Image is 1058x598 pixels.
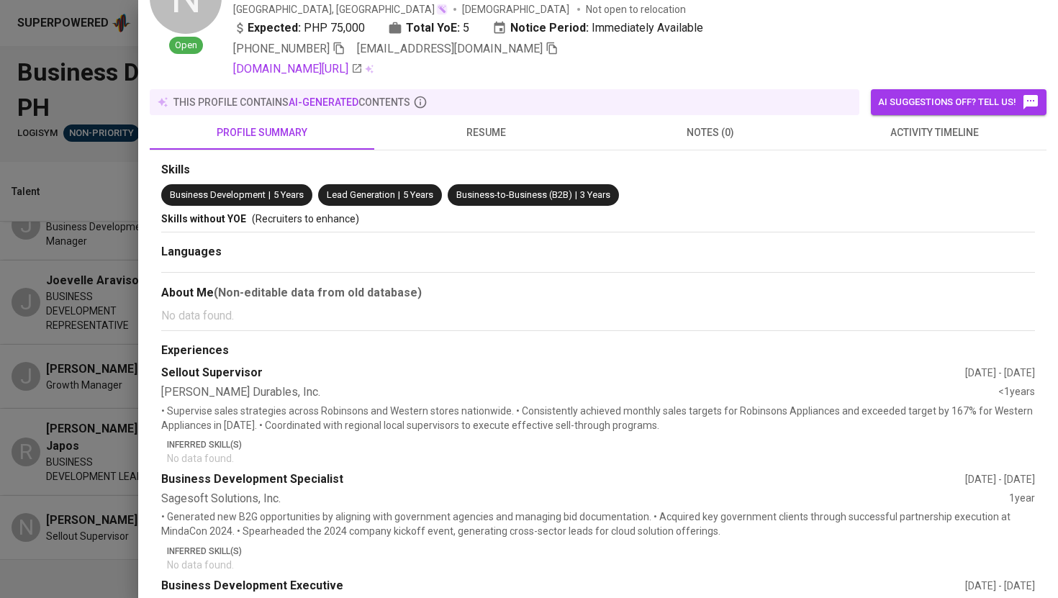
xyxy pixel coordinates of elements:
[161,284,1035,302] div: About Me
[233,19,365,37] div: PHP 75,000
[965,472,1035,486] div: [DATE] - [DATE]
[161,162,1035,178] div: Skills
[167,558,1035,572] p: No data found.
[456,189,572,200] span: Business-to-Business (B2B)
[167,451,1035,466] p: No data found.
[492,19,703,37] div: Immediately Available
[233,42,330,55] span: [PHONE_NUMBER]
[586,2,686,17] p: Not open to relocation
[965,366,1035,380] div: [DATE] - [DATE]
[161,244,1035,261] div: Languages
[161,509,1035,538] p: • Generated new B2G opportunities by aligning with government agencies and managing bid documenta...
[871,89,1046,115] button: AI suggestions off? Tell us!
[268,189,271,202] span: |
[878,94,1039,111] span: AI suggestions off? Tell us!
[167,545,1035,558] p: Inferred Skill(s)
[1009,491,1035,507] div: 1 year
[965,579,1035,593] div: [DATE] - [DATE]
[233,60,363,78] a: [DOMAIN_NAME][URL]
[161,213,246,225] span: Skills without YOE
[831,124,1039,142] span: activity timeline
[173,95,410,109] p: this profile contains contents
[161,365,965,381] div: Sellout Supervisor
[161,384,998,401] div: [PERSON_NAME] Durables, Inc.
[998,384,1035,401] div: <1 years
[161,491,1009,507] div: Sagesoft Solutions, Inc.
[169,39,203,53] span: Open
[252,213,359,225] span: (Recruiters to enhance)
[463,19,469,37] span: 5
[161,307,1035,325] p: No data found.
[357,42,543,55] span: [EMAIL_ADDRESS][DOMAIN_NAME]
[161,578,965,594] div: Business Development Executive
[170,189,266,200] span: Business Development
[248,19,301,37] b: Expected:
[167,438,1035,451] p: Inferred Skill(s)
[327,189,395,200] span: Lead Generation
[161,471,965,488] div: Business Development Specialist
[289,96,358,108] span: AI-generated
[161,343,1035,359] div: Experiences
[406,19,460,37] b: Total YoE:
[403,189,433,200] span: 5 Years
[383,124,590,142] span: resume
[273,189,304,200] span: 5 Years
[161,404,1035,432] p: • Supervise sales strategies across Robinsons and Western stores nationwide. • Consistently achie...
[398,189,400,202] span: |
[158,124,366,142] span: profile summary
[575,189,577,202] span: |
[214,286,422,299] b: (Non-editable data from old database)
[607,124,814,142] span: notes (0)
[233,2,448,17] div: [GEOGRAPHIC_DATA], [GEOGRAPHIC_DATA]
[436,4,448,15] img: magic_wand.svg
[462,2,571,17] span: [DEMOGRAPHIC_DATA]
[580,189,610,200] span: 3 Years
[510,19,589,37] b: Notice Period:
